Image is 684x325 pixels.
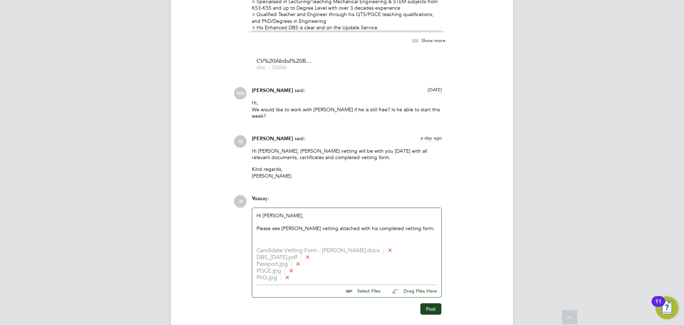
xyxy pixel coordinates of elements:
[256,274,437,281] li: PhD.jpg
[295,135,305,142] span: said:
[655,296,678,319] button: Open Resource Center, 11 new notifications
[256,254,437,261] li: DBS_[DATE].pdf
[252,166,442,179] p: Kind regards, [PERSON_NAME]
[234,135,247,148] span: JB
[252,148,442,161] p: Hi [PERSON_NAME], [PERSON_NAME] vetting will be with you [DATE] with all relevant documents, cert...
[256,59,313,70] a: CV%20Abdul%20Badran doc - 106kb
[234,195,247,208] span: JB
[386,284,437,299] button: Drag Files Here
[252,195,260,202] span: You
[420,135,442,141] span: a day ago
[256,212,437,243] div: Hi [PERSON_NAME],
[256,268,437,274] li: PGCE.jpg
[256,247,437,254] li: Candidate Vetting Form - [PERSON_NAME].docx
[420,303,441,315] button: Post
[256,261,437,268] li: Passport.jpg
[252,195,442,208] div: say:
[234,87,247,100] span: NM
[256,59,313,64] span: CV%20Abdul%20Badran
[421,37,445,44] span: Show more
[252,136,293,142] span: [PERSON_NAME]
[252,100,442,119] p: Hi, We would like to work with [PERSON_NAME] if he is still free? Is he able to start this week?
[256,65,313,70] span: doc - 106kb
[295,87,305,93] span: said:
[655,301,662,311] div: 11
[427,87,442,93] span: [DATE]
[252,87,293,93] span: [PERSON_NAME]
[256,225,437,232] div: Please see [PERSON_NAME] vetting attached with his completed vetting form.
